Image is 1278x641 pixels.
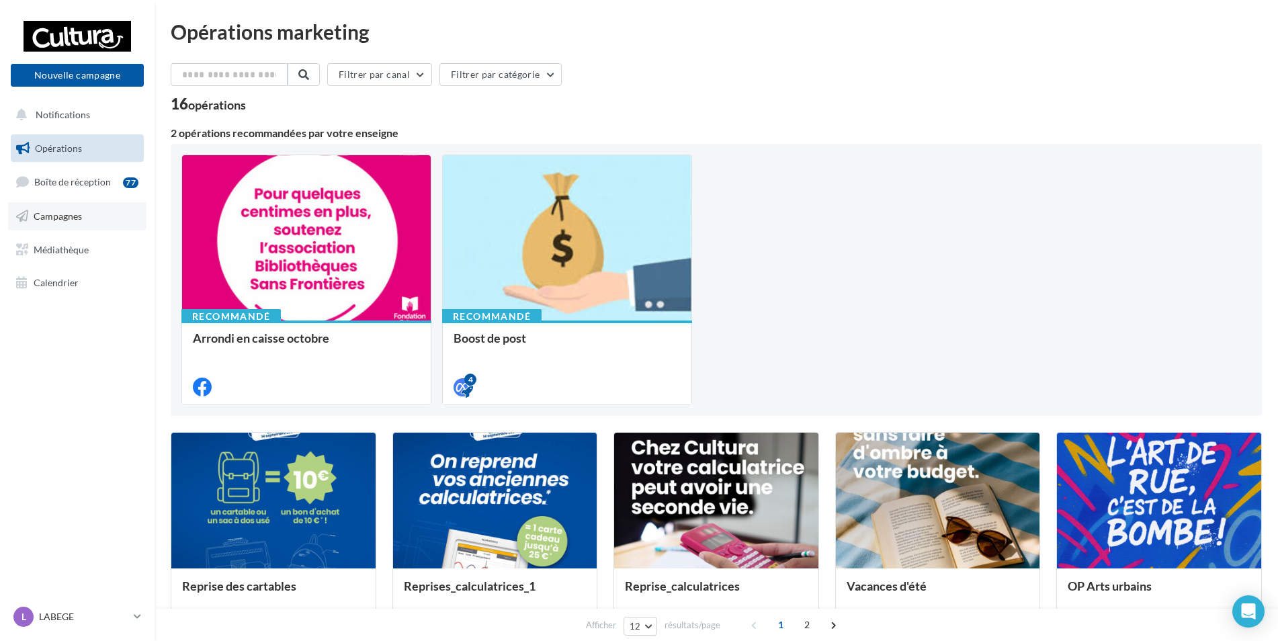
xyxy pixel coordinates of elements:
span: Notifications [36,109,90,120]
a: L LABEGE [11,604,144,630]
a: Opérations [8,134,146,163]
div: Boost de post [454,331,681,358]
button: Filtrer par catégorie [439,63,562,86]
span: Opérations [35,142,82,154]
button: Notifications [8,101,141,129]
span: Calendrier [34,277,79,288]
p: LABEGE [39,610,128,624]
span: Campagnes [34,210,82,222]
div: opérations [188,99,246,111]
span: Médiathèque [34,243,89,255]
span: 2 [796,614,818,636]
div: Reprises_calculatrices_1 [404,579,587,606]
button: Nouvelle campagne [11,64,144,87]
a: Campagnes [8,202,146,230]
div: 77 [123,177,138,188]
div: OP Arts urbains [1068,579,1250,606]
span: résultats/page [665,619,720,632]
button: Filtrer par canal [327,63,432,86]
span: 1 [770,614,792,636]
span: Afficher [586,619,616,632]
span: 12 [630,621,641,632]
a: Calendrier [8,269,146,297]
div: Reprise_calculatrices [625,579,808,606]
div: Open Intercom Messenger [1232,595,1265,628]
div: Reprise des cartables [182,579,365,606]
div: 16 [171,97,246,112]
a: Médiathèque [8,236,146,264]
div: Opérations marketing [171,22,1262,42]
a: Boîte de réception77 [8,167,146,196]
div: Recommandé [442,309,542,324]
span: L [22,610,26,624]
button: 12 [624,617,658,636]
div: Recommandé [181,309,281,324]
div: 2 opérations recommandées par votre enseigne [171,128,1262,138]
div: Vacances d'été [847,579,1029,606]
span: Boîte de réception [34,176,111,187]
div: Arrondi en caisse octobre [193,331,420,358]
div: 4 [464,374,476,386]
